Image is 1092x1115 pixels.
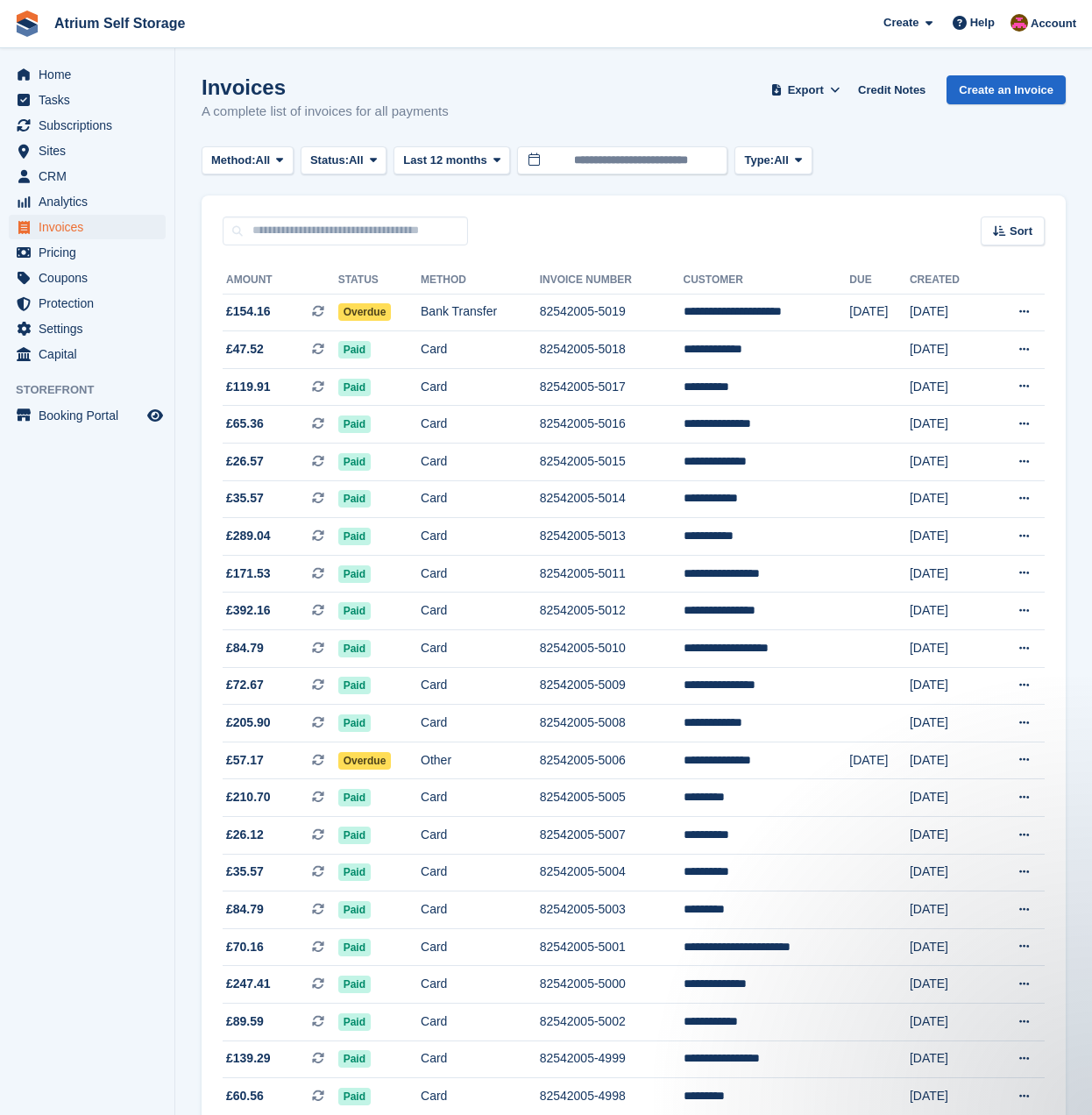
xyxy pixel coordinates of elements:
[910,444,988,481] td: [DATE]
[421,1040,540,1078] td: Card
[767,75,844,104] button: Export
[9,189,166,214] a: menu
[223,266,338,295] th: Amount
[338,1050,371,1068] span: Paid
[338,602,371,620] span: Paid
[421,779,540,817] td: Card
[540,630,684,668] td: 82542005-5010
[540,779,684,817] td: 82542005-5005
[39,138,144,163] span: Sites
[421,593,540,630] td: Card
[226,826,264,844] span: £26.12
[540,854,684,891] td: 82542005-5004
[540,266,684,295] th: Invoice Number
[39,342,144,366] span: Capital
[540,368,684,406] td: 82542005-5017
[338,863,371,881] span: Paid
[256,152,271,169] span: All
[910,331,988,369] td: [DATE]
[421,966,540,1004] td: Card
[39,189,144,214] span: Analytics
[301,146,386,175] button: Status: All
[39,316,144,341] span: Settings
[9,403,166,428] a: menu
[849,294,910,331] td: [DATE]
[394,146,510,175] button: Last 12 months
[421,854,540,891] td: Card
[421,1003,540,1040] td: Card
[970,14,995,32] span: Help
[910,854,988,891] td: [DATE]
[226,601,271,620] span: £392.16
[39,403,144,428] span: Booking Portal
[421,331,540,369] td: Card
[540,406,684,444] td: 82542005-5016
[540,294,684,331] td: 82542005-5019
[338,752,392,770] span: Overdue
[226,639,264,657] span: £84.79
[421,705,540,742] td: Card
[540,1003,684,1040] td: 82542005-5002
[1010,223,1032,240] span: Sort
[421,368,540,406] td: Card
[338,640,371,657] span: Paid
[849,266,910,295] th: Due
[421,294,540,331] td: Bank Transfer
[421,555,540,593] td: Card
[849,742,910,779] td: [DATE]
[338,341,371,359] span: Paid
[540,444,684,481] td: 82542005-5015
[202,102,449,122] p: A complete list of invoices for all payments
[338,939,371,956] span: Paid
[226,378,271,396] span: £119.91
[910,266,988,295] th: Created
[421,480,540,518] td: Card
[47,9,192,38] a: Atrium Self Storage
[226,340,264,359] span: £47.52
[910,518,988,556] td: [DATE]
[910,891,988,929] td: [DATE]
[9,138,166,163] a: menu
[910,1003,988,1040] td: [DATE]
[226,938,264,956] span: £70.16
[910,593,988,630] td: [DATE]
[421,630,540,668] td: Card
[421,817,540,855] td: Card
[226,1049,271,1068] span: £139.29
[226,714,271,732] span: £205.90
[202,146,294,175] button: Method: All
[9,266,166,290] a: menu
[540,593,684,630] td: 82542005-5012
[9,88,166,112] a: menu
[349,152,364,169] span: All
[39,215,144,239] span: Invoices
[226,489,264,508] span: £35.57
[9,342,166,366] a: menu
[338,415,371,433] span: Paid
[39,62,144,87] span: Home
[947,75,1066,104] a: Create an Invoice
[910,817,988,855] td: [DATE]
[338,379,371,396] span: Paid
[226,751,264,770] span: £57.17
[540,667,684,705] td: 82542005-5009
[202,75,449,99] h1: Invoices
[39,291,144,316] span: Protection
[421,406,540,444] td: Card
[226,302,271,321] span: £154.16
[226,1087,264,1105] span: £60.56
[338,565,371,583] span: Paid
[226,900,264,919] span: £84.79
[211,152,256,169] span: Method:
[226,415,264,433] span: £65.36
[338,976,371,993] span: Paid
[910,705,988,742] td: [DATE]
[910,966,988,1004] td: [DATE]
[310,152,349,169] span: Status:
[540,480,684,518] td: 82542005-5014
[39,240,144,265] span: Pricing
[540,1040,684,1078] td: 82542005-4999
[338,266,421,295] th: Status
[338,901,371,919] span: Paid
[226,676,264,694] span: £72.67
